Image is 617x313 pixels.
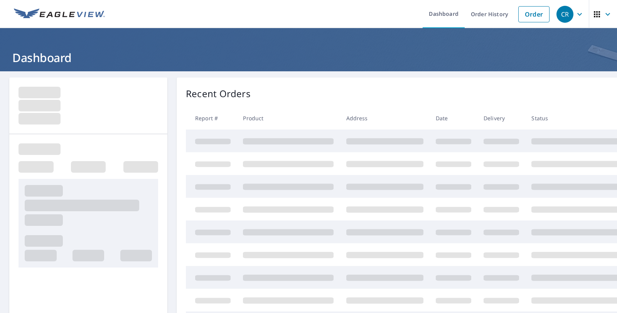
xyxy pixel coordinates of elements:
p: Recent Orders [186,87,251,101]
h1: Dashboard [9,50,608,66]
th: Report # [186,107,237,130]
th: Delivery [477,107,525,130]
div: CR [556,6,573,23]
th: Address [340,107,430,130]
img: EV Logo [14,8,105,20]
th: Product [237,107,340,130]
th: Date [430,107,477,130]
a: Order [518,6,550,22]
